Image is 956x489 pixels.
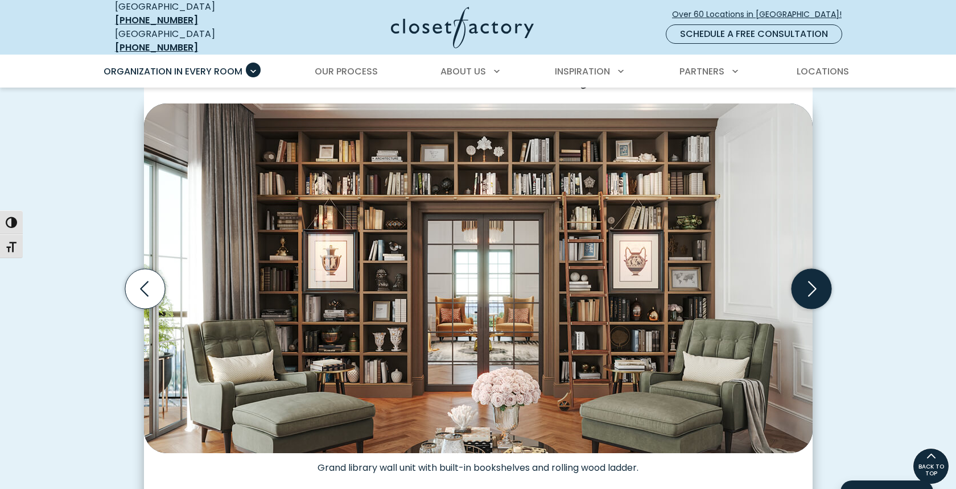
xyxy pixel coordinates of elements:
img: Closet Factory Logo [391,7,534,48]
span: Partners [679,65,724,78]
img: Grand library wall with built-in bookshelves and rolling ladder [144,103,813,453]
nav: Primary Menu [96,56,860,88]
a: Over 60 Locations in [GEOGRAPHIC_DATA]! [671,5,851,24]
span: Organization in Every Room [104,65,242,78]
a: BACK TO TOP [913,448,949,484]
button: Previous slide [121,264,170,313]
figcaption: Grand library wall unit with built-in bookshelves and rolling wood ladder. [144,453,813,474]
a: Schedule a Free Consultation [666,24,842,44]
a: [PHONE_NUMBER] [115,14,198,27]
span: Our Process [315,65,378,78]
a: [PHONE_NUMBER] [115,41,198,54]
div: [GEOGRAPHIC_DATA] [115,27,280,55]
span: Locations [797,65,849,78]
span: About Us [440,65,486,78]
button: Next slide [787,264,836,313]
span: Over 60 Locations in [GEOGRAPHIC_DATA]! [672,9,851,20]
span: BACK TO TOP [913,463,949,477]
span: Inspiration [555,65,610,78]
